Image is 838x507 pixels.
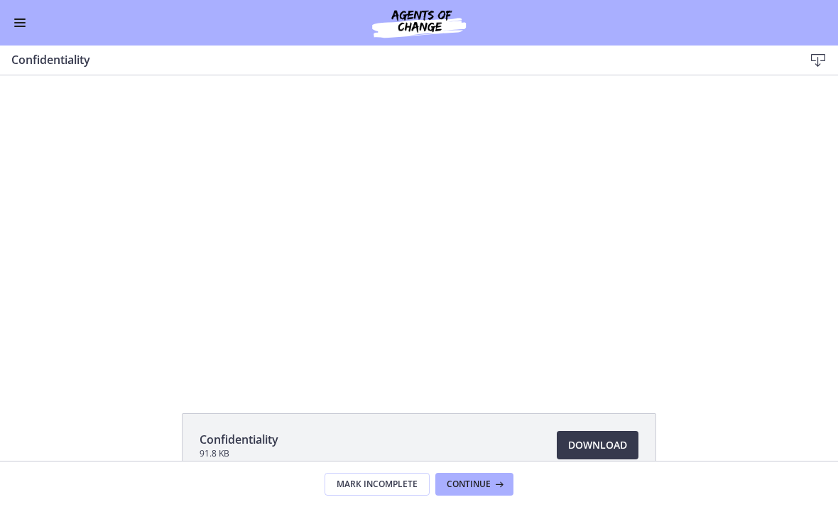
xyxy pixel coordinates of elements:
span: Download [568,437,627,454]
span: Confidentiality [200,431,278,448]
span: Mark Incomplete [337,479,418,490]
button: Continue [435,473,513,496]
span: 91.8 KB [200,448,278,459]
span: Continue [447,479,491,490]
a: Download [557,431,638,459]
img: Agents of Change [334,6,504,40]
button: Mark Incomplete [325,473,430,496]
button: Enable menu [11,14,28,31]
h3: Confidentiality [11,51,781,68]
